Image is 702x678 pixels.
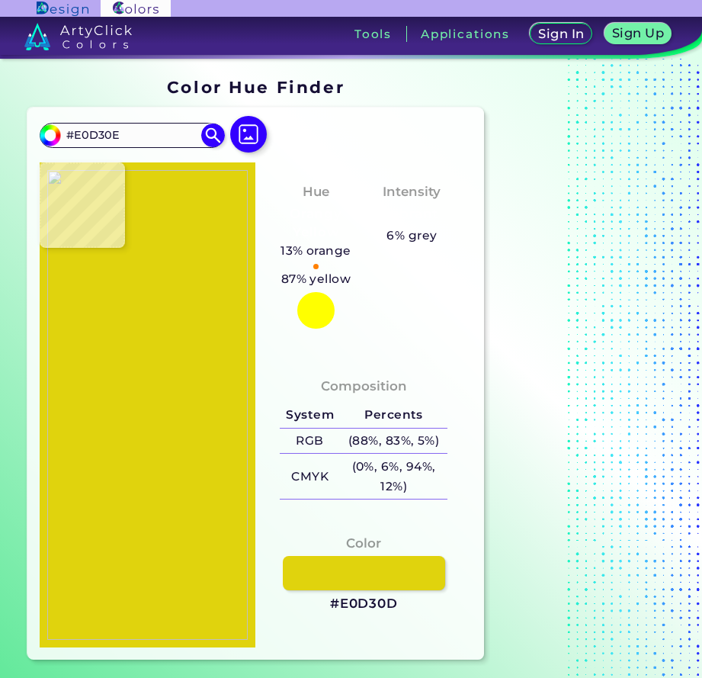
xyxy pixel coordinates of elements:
[303,181,329,203] h4: Hue
[167,76,345,98] h1: Color Hue Finder
[614,27,662,39] h5: Sign Up
[321,375,407,397] h4: Composition
[490,72,681,667] iframe: Advertisement
[24,23,132,50] img: logo_artyclick_colors_white.svg
[37,2,88,16] img: ArtyClick Design logo
[280,464,339,490] h5: CMYK
[386,226,437,246] h5: 6% grey
[340,429,448,454] h5: (88%, 83%, 5%)
[47,170,248,640] img: 196b603c-8c6f-425f-8fde-64d1e40576df
[533,24,590,43] a: Sign In
[607,24,668,43] a: Sign Up
[421,28,510,40] h3: Applications
[230,116,267,153] img: icon picture
[330,595,398,613] h3: #E0D30D
[540,28,582,40] h5: Sign In
[277,205,355,241] h3: Orangy Yellow
[346,532,381,554] h4: Color
[275,269,357,289] h5: 87% yellow
[383,181,441,203] h4: Intensity
[340,403,448,428] h5: Percents
[354,28,392,40] h3: Tools
[201,124,224,146] img: icon search
[61,125,203,146] input: type color..
[340,454,448,499] h5: (0%, 6%, 94%, 12%)
[274,241,357,261] h5: 13% orange
[379,205,445,223] h3: Vibrant
[280,429,339,454] h5: RGB
[280,403,339,428] h5: System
